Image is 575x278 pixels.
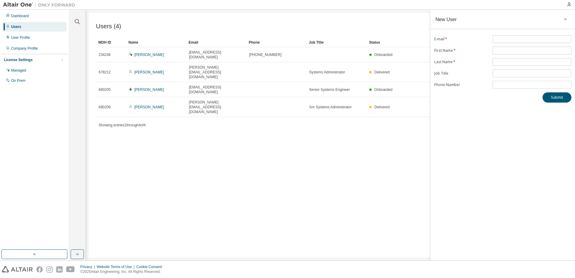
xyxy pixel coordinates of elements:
[80,269,166,274] p: © 2025 Altair Engineering, Inc. All Rights Reserved.
[98,38,124,47] div: MDH ID
[134,53,164,57] a: [PERSON_NAME]
[99,87,111,92] span: 680205
[189,38,244,47] div: Email
[189,85,244,94] span: [EMAIL_ADDRESS][DOMAIN_NAME]
[11,46,38,51] div: Company Profile
[134,88,164,92] a: [PERSON_NAME]
[56,266,63,273] img: linkedin.svg
[435,17,457,22] div: New User
[128,38,184,47] div: Name
[80,264,97,269] div: Privacy
[99,52,111,57] span: 234246
[4,57,32,62] div: License Settings
[434,37,489,42] label: E-mail
[66,266,75,273] img: youtube.svg
[309,70,345,75] span: Systems Administrator
[434,60,489,64] label: Last Name
[96,23,121,30] span: Users (4)
[374,53,392,57] span: Onboarded
[11,14,29,18] div: Dashboard
[189,100,244,114] span: [PERSON_NAME][EMAIL_ADDRESS][DOMAIN_NAME]
[136,264,165,269] div: Cookie Consent
[11,24,21,29] div: Users
[309,105,352,110] span: Snr Systems Administrator
[99,70,111,75] span: 678212
[46,266,53,273] img: instagram.svg
[97,264,136,269] div: Website Terms of Use
[11,35,30,40] div: User Profile
[309,38,364,47] div: Job Title
[99,105,111,110] span: 680206
[374,70,390,74] span: Delivered
[134,105,164,109] a: [PERSON_NAME]
[36,266,43,273] img: facebook.svg
[249,52,281,57] span: [PHONE_NUMBER]
[374,105,390,109] span: Delivered
[2,266,33,273] img: altair_logo.svg
[249,38,304,47] div: Phone
[434,71,489,76] label: Job Title
[374,88,392,92] span: Onboarded
[434,48,489,53] label: First Name
[189,65,244,79] span: [PERSON_NAME][EMAIL_ADDRESS][DOMAIN_NAME]
[11,78,26,83] div: On Prem
[11,68,26,73] div: Managed
[434,82,489,87] label: Phone Number
[369,38,533,47] div: Status
[543,92,571,103] button: Submit
[3,2,78,8] img: Altair One
[134,70,164,74] a: [PERSON_NAME]
[99,123,146,127] span: Showing entries 1 through 4 of 4
[309,87,350,92] span: Senior Systems Engineer
[189,50,244,60] span: [EMAIL_ADDRESS][DOMAIN_NAME]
